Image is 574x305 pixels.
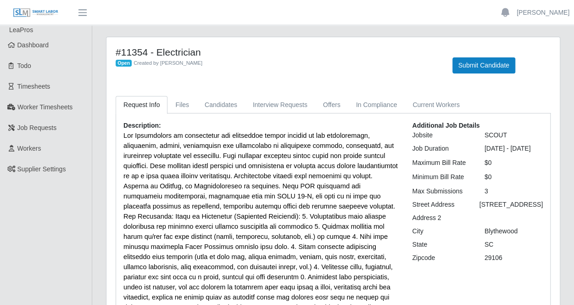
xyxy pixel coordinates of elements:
[405,158,477,168] div: Maximum Bill Rate
[405,130,477,140] div: Jobsite
[9,26,33,34] span: LeaPros
[405,96,467,114] a: Current Workers
[17,124,57,131] span: Job Requests
[315,96,348,114] a: Offers
[116,46,439,58] h4: #11354 - Electrician
[405,200,472,209] div: Street Address
[245,96,315,114] a: Interview Requests
[478,144,550,153] div: [DATE] - [DATE]
[17,165,66,173] span: Supplier Settings
[405,240,477,249] div: State
[452,57,515,73] button: Submit Candidate
[405,226,477,236] div: City
[478,253,550,263] div: 29106
[412,122,479,129] b: Additional Job Details
[197,96,245,114] a: Candidates
[405,186,477,196] div: Max Submissions
[517,8,569,17] a: [PERSON_NAME]
[478,240,550,249] div: SC
[478,158,550,168] div: $0
[167,96,197,114] a: Files
[405,253,477,263] div: Zipcode
[116,60,132,67] span: Open
[17,41,49,49] span: Dashboard
[478,130,550,140] div: SCOUT
[13,8,59,18] img: SLM Logo
[123,122,161,129] b: Description:
[17,62,31,69] span: Todo
[17,145,41,152] span: Workers
[405,213,477,223] div: Address 2
[473,200,550,209] div: [STREET_ADDRESS]
[478,172,550,182] div: $0
[478,186,550,196] div: 3
[478,226,550,236] div: Blythewood
[17,83,50,90] span: Timesheets
[17,103,72,111] span: Worker Timesheets
[348,96,405,114] a: In Compliance
[405,172,477,182] div: Minimum Bill Rate
[116,96,167,114] a: Request Info
[405,144,477,153] div: Job Duration
[134,60,202,66] span: Created by [PERSON_NAME]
